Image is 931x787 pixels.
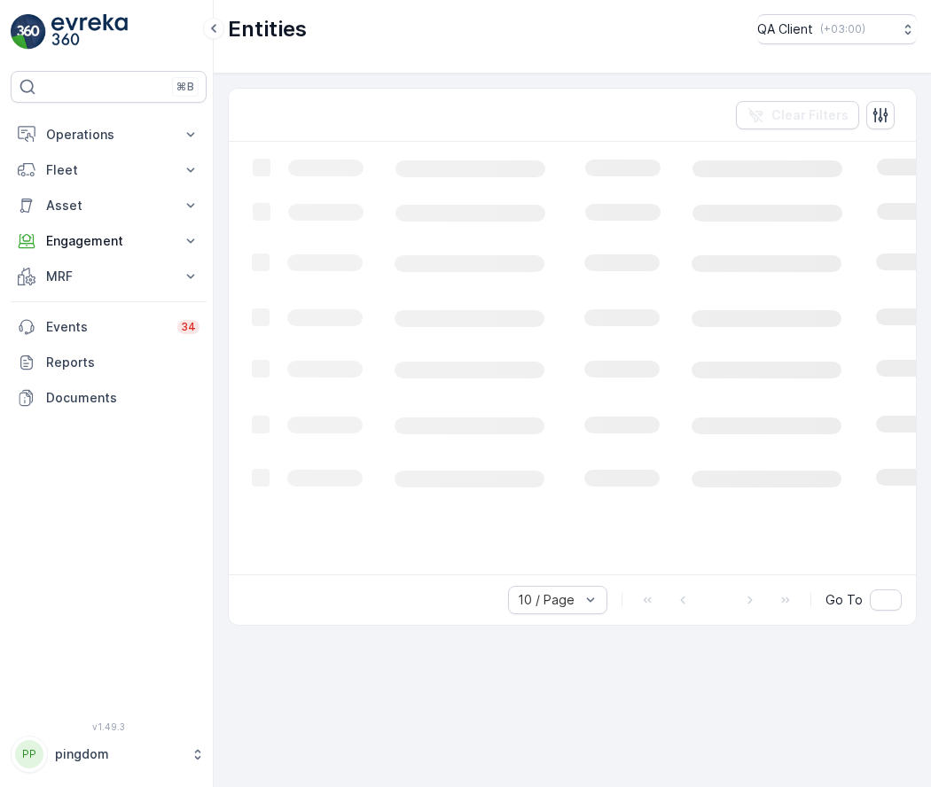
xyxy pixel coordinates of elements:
p: ( +03:00 ) [820,22,865,36]
p: Reports [46,354,199,371]
p: pingdom [55,745,182,763]
a: Documents [11,380,207,416]
p: Events [46,318,167,336]
p: Fleet [46,161,171,179]
p: Engagement [46,232,171,250]
p: Entities [228,15,307,43]
p: Operations [46,126,171,144]
p: Documents [46,389,199,407]
button: Engagement [11,223,207,259]
p: QA Client [757,20,813,38]
button: Clear Filters [736,101,859,129]
p: MRF [46,268,171,285]
p: Asset [46,197,171,214]
button: Fleet [11,152,207,188]
img: logo [11,14,46,50]
button: Asset [11,188,207,223]
p: ⌘B [176,80,194,94]
span: v 1.49.3 [11,721,207,732]
span: Go To [825,591,863,609]
p: 34 [181,320,196,334]
img: logo_light-DOdMpM7g.png [51,14,128,50]
button: QA Client(+03:00) [757,14,917,44]
button: PPpingdom [11,736,207,773]
button: Operations [11,117,207,152]
div: PP [15,740,43,768]
a: Reports [11,345,207,380]
button: MRF [11,259,207,294]
p: Clear Filters [771,106,849,124]
a: Events34 [11,309,207,345]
